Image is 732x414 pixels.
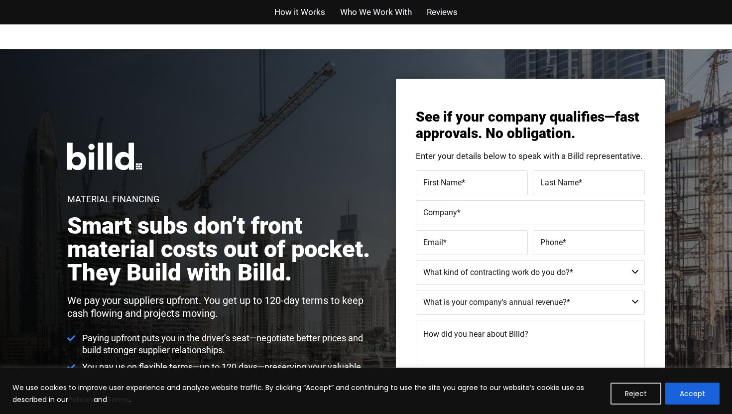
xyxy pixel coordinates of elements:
a: Terms [107,395,129,405]
a: Reviews [427,5,458,19]
a: Policies [68,395,94,405]
span: Company [423,208,457,217]
a: Who We Work With [340,5,412,19]
button: Reject [610,383,661,405]
p: Enter your details below to speak with a Billd representative. [416,152,645,160]
h1: Material Financing [67,195,159,204]
h3: See if your company qualifies—fast approvals. No obligation. [416,109,645,142]
button: Accept [665,383,720,405]
span: You pay us on flexible terms—up to 120 days—preserving your valuable cash reserves. [80,361,377,385]
span: Email [423,238,443,247]
h2: Smart subs don’t front material costs out of pocket. They Build with Billd. [67,214,377,284]
span: Last Name [540,178,579,187]
span: How did you hear about Billd? [423,329,528,339]
p: We pay your suppliers upfront. You get up to 120-day terms to keep cash flowing and projects moving. [67,294,377,320]
span: Phone [540,238,563,247]
span: Paying upfront puts you in the driver’s seat—negotiate better prices and build stronger supplier ... [80,332,377,356]
p: We use cookies to improve user experience and analyze website traffic. By clicking “Accept” and c... [12,382,603,406]
a: How it Works [274,5,325,19]
span: First Name [423,178,462,187]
